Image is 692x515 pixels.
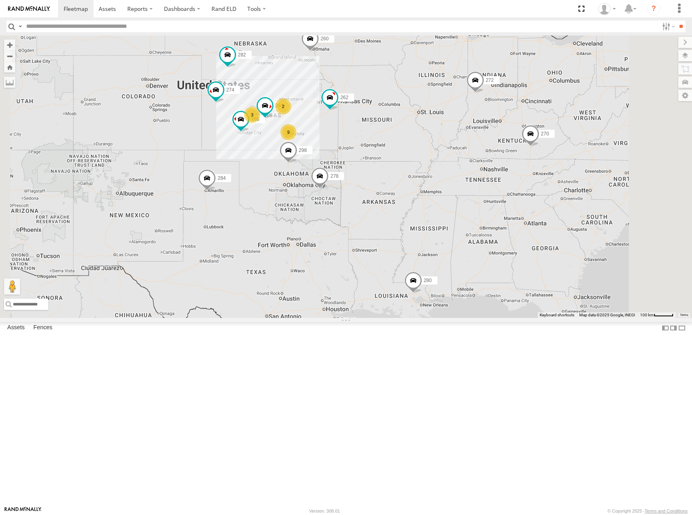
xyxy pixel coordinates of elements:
button: Zoom Home [4,62,15,73]
button: Map Scale: 100 km per 45 pixels [638,312,676,318]
a: Terms and Conditions [645,509,688,513]
span: 100 km [640,313,654,317]
label: Dock Summary Table to the Left [661,322,669,334]
button: Drag Pegman onto the map to open Street View [4,278,20,295]
div: 3 [244,107,260,123]
span: 298 [299,147,307,153]
i: ? [647,2,660,15]
button: Zoom in [4,39,15,50]
a: Visit our Website [4,507,41,515]
div: © Copyright 2025 - [607,509,688,513]
span: 274 [226,87,234,92]
button: Keyboard shortcuts [540,312,574,318]
label: Fences [29,322,56,334]
label: Map Settings [678,90,692,101]
span: 284 [218,175,226,181]
label: Assets [3,322,29,334]
label: Search Filter Options [659,21,676,32]
button: Zoom out [4,50,15,62]
label: Dock Summary Table to the Right [669,322,677,334]
a: Terms (opens in new tab) [680,313,688,316]
span: 262 [340,94,348,100]
label: Search Query [17,21,23,32]
span: 278 [330,173,338,179]
div: Shane Miller [595,3,619,15]
div: 9 [280,124,296,140]
span: 272 [486,77,494,83]
span: 282 [238,52,246,58]
img: rand-logo.svg [8,6,50,12]
span: 270 [541,131,549,136]
span: 280 [424,278,432,283]
label: Measure [4,77,15,88]
span: Map data ©2025 Google, INEGI [579,313,635,317]
span: 260 [321,36,329,42]
div: Version: 308.01 [309,509,340,513]
div: 2 [275,98,291,114]
label: Hide Summary Table [678,322,686,334]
